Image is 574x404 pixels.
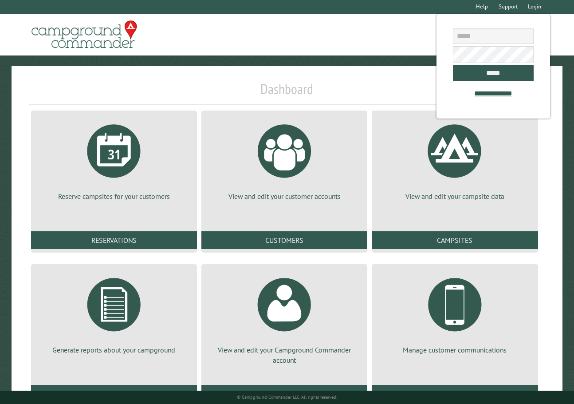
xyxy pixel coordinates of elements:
[372,231,538,249] a: Campsites
[237,394,337,400] small: © Campground Commander LLC. All rights reserved.
[382,118,527,201] a: View and edit your campsite data
[212,191,357,201] p: View and edit your customer accounts
[212,118,357,201] a: View and edit your customer accounts
[212,271,357,365] a: View and edit your Campground Commander account
[42,345,186,355] p: Generate reports about your campground
[382,345,527,355] p: Manage customer communications
[31,385,197,403] a: Reports
[42,271,186,355] a: Generate reports about your campground
[382,191,527,201] p: View and edit your campsite data
[29,17,140,52] img: Campground Commander
[31,231,197,249] a: Reservations
[382,271,527,355] a: Manage customer communications
[372,385,538,403] a: Communications
[29,80,546,105] h1: Dashboard
[201,385,367,403] a: Account
[201,231,367,249] a: Customers
[42,118,186,201] a: Reserve campsites for your customers
[212,345,357,365] p: View and edit your Campground Commander account
[42,191,186,201] p: Reserve campsites for your customers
